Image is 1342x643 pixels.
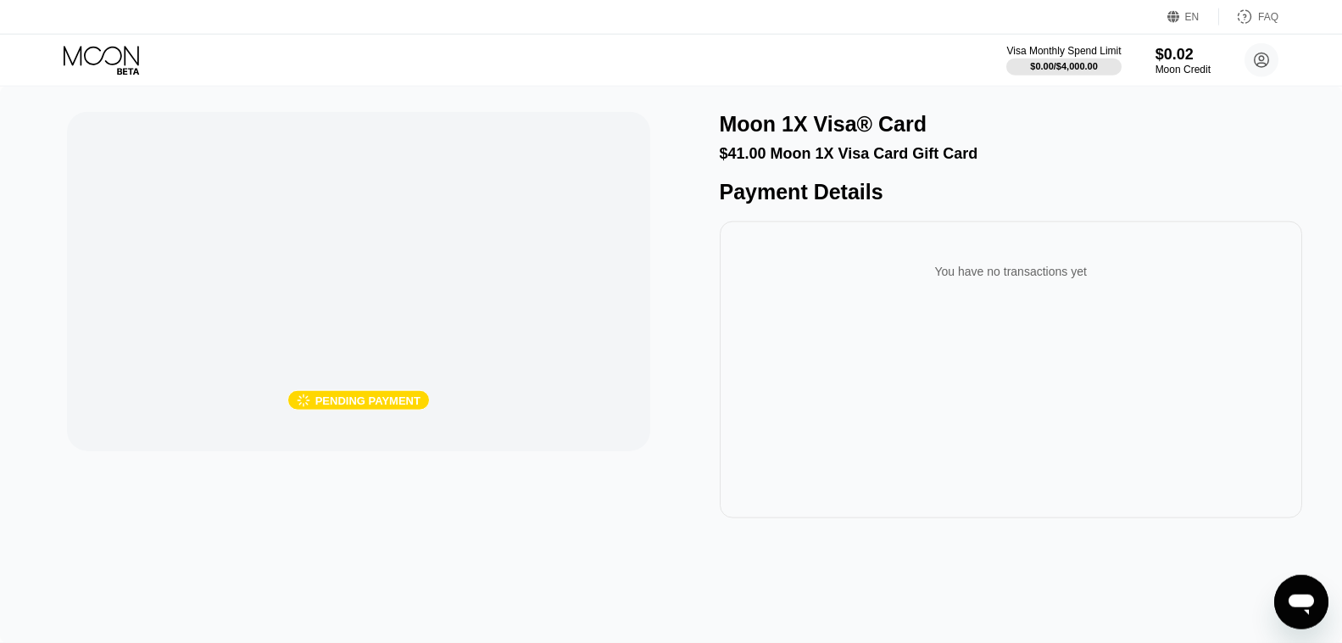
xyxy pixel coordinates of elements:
div: FAQ [1219,8,1278,25]
div: $0.02 [1155,46,1211,64]
div: Pending payment [315,394,420,407]
div:  [297,394,310,408]
div: $41.00 Moon 1X Visa Card Gift Card [720,145,1302,163]
div: Payment Details [720,180,1302,204]
div: Moon 1X Visa® Card [720,112,927,137]
iframe: Button to launch messaging window, conversation in progress [1274,575,1328,629]
div: EN [1167,8,1219,25]
div: Moon Credit [1155,64,1211,75]
div: $0.00 / $4,000.00 [1030,61,1098,71]
div: $0.02Moon Credit [1155,46,1211,75]
div: Visa Monthly Spend Limit$0.00/$4,000.00 [1006,45,1121,75]
div: Visa Monthly Spend Limit [1006,45,1121,57]
div: FAQ [1258,11,1278,23]
div: You have no transactions yet [733,248,1289,295]
div: EN [1185,11,1200,23]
